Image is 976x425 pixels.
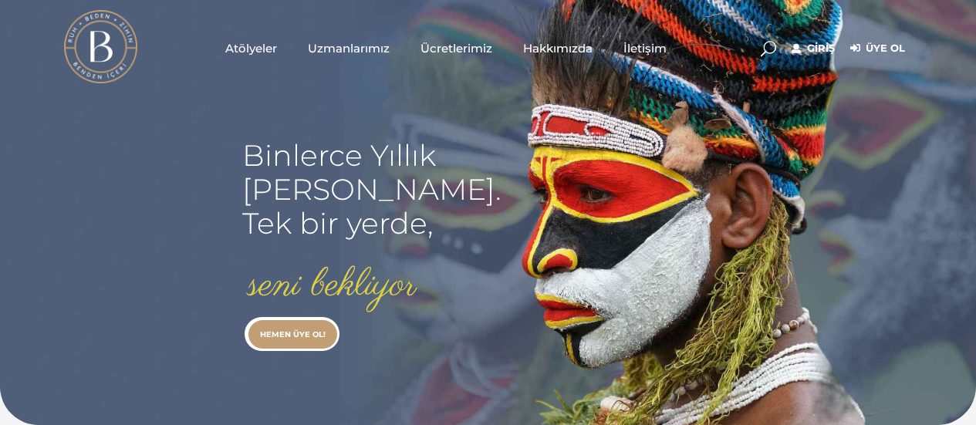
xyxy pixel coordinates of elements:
span: Ücretlerimiz [420,39,492,57]
a: Hakkımızda [508,9,608,86]
span: Atölyeler [225,39,277,57]
rs-layer: Binlerce Yıllık [PERSON_NAME]. Tek bir yerde, [242,139,502,241]
a: Atölyeler [210,9,292,86]
span: Hakkımızda [523,39,593,57]
img: light logo [64,10,137,83]
a: HEMEN ÜYE OL! [248,320,337,349]
a: Uzmanlarımız [292,9,405,86]
a: Ücretlerimiz [405,9,508,86]
a: Üye Ol [850,39,905,58]
rs-layer: seni bekliyor [248,264,417,307]
a: Giriş [792,39,835,58]
span: Uzmanlarımız [308,39,390,57]
span: İletişim [623,39,667,57]
a: İletişim [608,9,682,86]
